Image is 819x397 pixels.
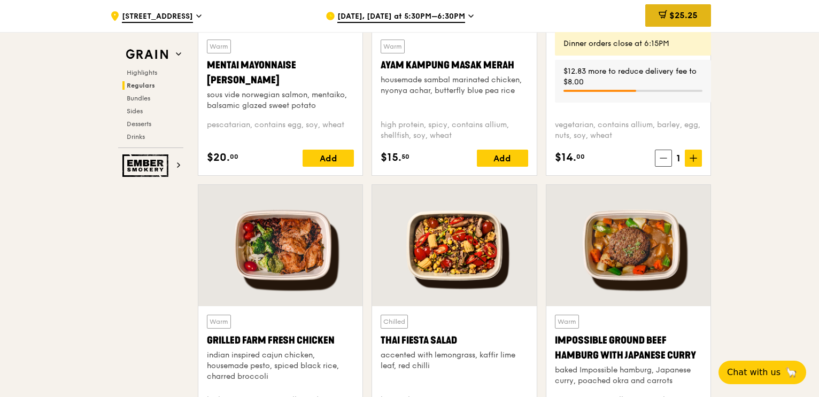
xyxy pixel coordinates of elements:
[555,150,576,166] span: $14.
[127,82,155,89] span: Regulars
[207,315,231,329] div: Warm
[555,315,579,329] div: Warm
[555,333,702,363] div: Impossible Ground Beef Hamburg with Japanese Curry
[381,75,528,96] div: housemade sambal marinated chicken, nyonya achar, butterfly blue pea rice
[563,66,702,88] div: $12.83 more to reduce delivery fee to $8.00
[727,366,781,379] span: Chat with us
[477,150,528,167] div: Add
[785,366,798,379] span: 🦙
[381,58,528,73] div: Ayam Kampung Masak Merah
[127,120,151,128] span: Desserts
[576,152,585,161] span: 00
[381,150,401,166] span: $15.
[207,58,354,88] div: Mentai Mayonnaise [PERSON_NAME]
[207,150,230,166] span: $20.
[207,333,354,348] div: Grilled Farm Fresh Chicken
[555,120,702,141] div: vegetarian, contains allium, barley, egg, nuts, soy, wheat
[230,152,238,161] span: 00
[122,11,193,23] span: [STREET_ADDRESS]
[381,350,528,371] div: accented with lemongrass, kaffir lime leaf, red chilli
[563,38,702,49] div: Dinner orders close at 6:15PM
[207,90,354,111] div: sous vide norwegian salmon, mentaiko, balsamic glazed sweet potato
[303,150,354,167] div: Add
[381,315,408,329] div: Chilled
[127,69,157,76] span: Highlights
[207,40,231,53] div: Warm
[381,120,528,141] div: high protein, spicy, contains allium, shellfish, soy, wheat
[207,350,354,382] div: indian inspired cajun chicken, housemade pesto, spiced black rice, charred broccoli
[718,361,806,384] button: Chat with us🦙
[555,365,702,386] div: baked Impossible hamburg, Japanese curry, poached okra and carrots
[669,10,698,20] span: $25.25
[672,151,685,166] span: 1
[337,11,465,23] span: [DATE], [DATE] at 5:30PM–6:30PM
[401,152,409,161] span: 50
[381,333,528,348] div: Thai Fiesta Salad
[122,45,172,64] img: Grain web logo
[127,95,150,102] span: Bundles
[127,107,143,115] span: Sides
[381,40,405,53] div: Warm
[122,154,172,177] img: Ember Smokery web logo
[127,133,145,141] span: Drinks
[207,120,354,141] div: pescatarian, contains egg, soy, wheat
